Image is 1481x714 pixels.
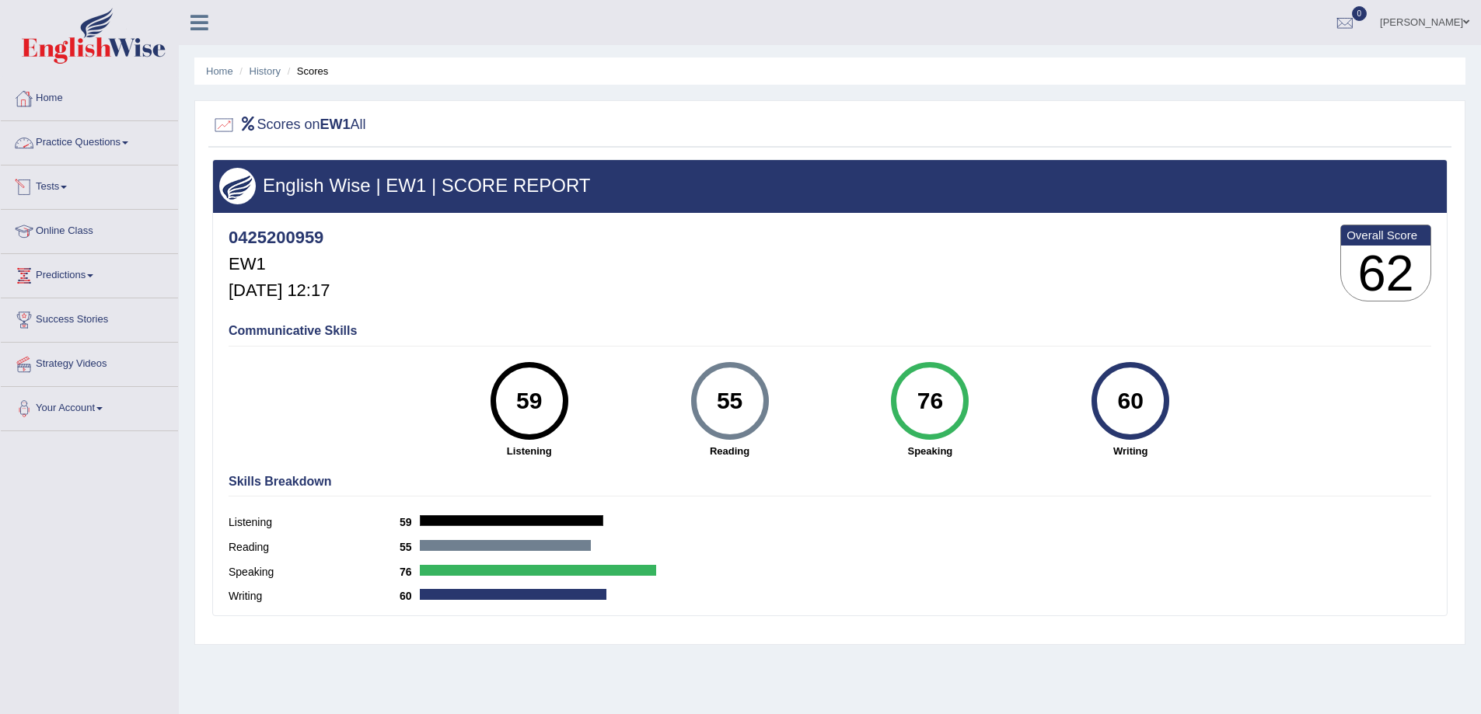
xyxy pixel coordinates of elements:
[219,176,1441,196] h3: English Wise | EW1 | SCORE REPORT
[229,475,1431,489] h4: Skills Breakdown
[1,77,178,116] a: Home
[1,254,178,293] a: Predictions
[229,514,400,531] label: Listening
[400,566,420,578] b: 76
[1,387,178,426] a: Your Account
[1,343,178,381] a: Strategy Videos
[637,444,823,458] strong: Reading
[902,368,959,434] div: 76
[400,590,420,602] b: 60
[212,113,366,137] h2: Scores on All
[1,210,178,249] a: Online Class
[284,64,329,78] li: Scores
[320,117,351,132] b: EW1
[1347,228,1425,242] b: Overall Score
[400,541,420,553] b: 55
[837,444,1022,458] strong: Speaking
[219,168,256,204] img: wings.png
[229,564,400,580] label: Speaking
[437,444,622,458] strong: Listening
[1102,368,1159,434] div: 60
[1352,6,1367,21] span: 0
[501,368,557,434] div: 59
[250,65,281,77] a: History
[1341,246,1430,301] h3: 62
[229,588,400,604] label: Writing
[701,368,758,434] div: 55
[1038,444,1223,458] strong: Writing
[229,539,400,556] label: Reading
[1,298,178,337] a: Success Stories
[229,255,330,273] h5: EW1
[206,65,233,77] a: Home
[229,324,1431,338] h4: Communicative Skills
[400,516,420,528] b: 59
[1,165,178,204] a: Tests
[229,228,330,247] h4: 0425200959
[229,281,330,300] h5: [DATE] 12:17
[1,121,178,160] a: Practice Questions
